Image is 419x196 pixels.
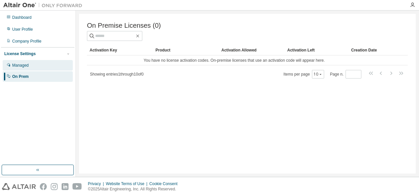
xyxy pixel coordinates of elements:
[40,183,47,190] img: facebook.svg
[87,22,161,29] span: On Premise Licenses (0)
[87,55,381,65] td: You have no license activation codes. On-premise licenses that use an activation code will appear...
[314,72,322,77] button: 10
[12,74,29,79] div: On Prem
[90,72,144,77] span: Showing entries 1 through 10 of 0
[62,183,69,190] img: linkedin.svg
[106,181,149,186] div: Website Terms of Use
[51,183,58,190] img: instagram.svg
[287,45,346,55] div: Activation Left
[155,45,216,55] div: Product
[221,45,282,55] div: Activation Allowed
[72,183,82,190] img: youtube.svg
[90,45,150,55] div: Activation Key
[4,51,36,56] div: License Settings
[88,186,182,192] p: © 2025 Altair Engineering, Inc. All Rights Reserved.
[12,27,33,32] div: User Profile
[330,70,361,79] span: Page n.
[149,181,181,186] div: Cookie Consent
[12,15,32,20] div: Dashboard
[12,63,29,68] div: Managed
[3,2,86,9] img: Altair One
[284,70,324,79] span: Items per page
[12,39,42,44] div: Company Profile
[88,181,106,186] div: Privacy
[2,183,36,190] img: altair_logo.svg
[351,45,379,55] div: Creation Date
